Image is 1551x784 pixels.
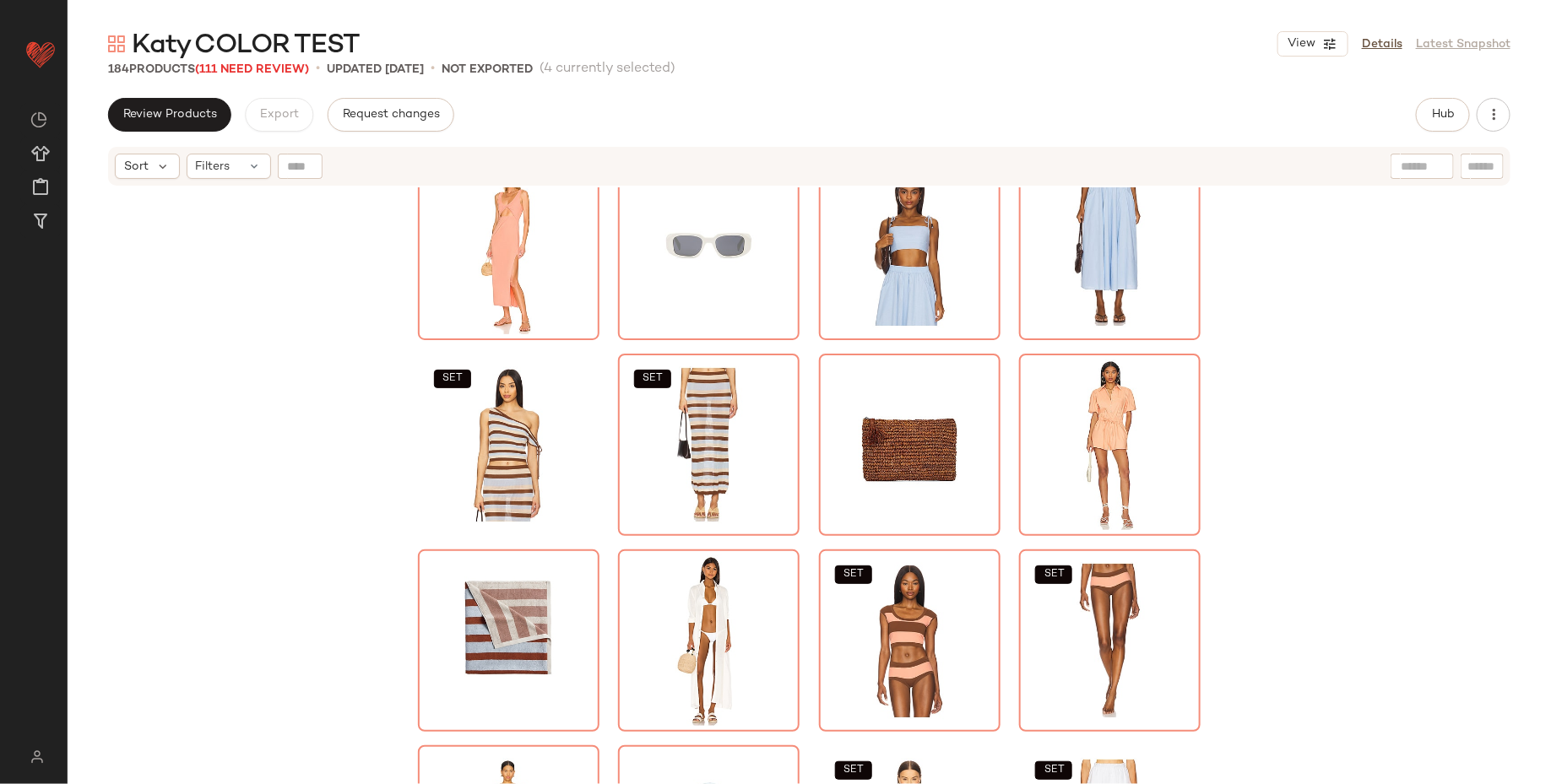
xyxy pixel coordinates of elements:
[108,63,129,76] span: 184
[634,370,671,388] button: SET
[1025,555,1195,726] img: TOFR-WX274_V1.jpg
[122,108,217,122] span: Review Products
[24,37,57,71] img: heart_red.DM2ytmEG.svg
[20,750,53,764] img: svg%3e
[825,360,995,530] img: CCLA-WY20_V1.jpg
[624,360,794,530] img: SDER-WQ1_V1.jpg
[835,565,872,584] button: SET
[1025,360,1195,530] img: LOVF-WR369_V1.jpg
[1044,569,1065,581] span: SET
[108,61,309,78] div: Products
[108,98,231,132] button: Review Products
[132,29,361,62] span: Katy COLOR TEST
[196,158,230,176] span: Filters
[1416,98,1470,132] button: Hub
[1044,765,1065,776] span: SET
[1035,565,1072,584] button: SET
[424,360,594,530] img: SDER-WS1_V1.jpg
[108,35,125,52] img: svg%3e
[643,373,664,385] span: SET
[843,569,864,581] span: SET
[327,61,424,78] p: updated [DATE]
[442,61,533,78] p: Not Exported
[835,761,872,780] button: SET
[424,555,594,726] img: PUTF-WH220_V1.jpg
[434,370,471,388] button: SET
[1431,108,1455,122] span: Hub
[442,373,463,385] span: SET
[124,158,149,176] span: Sort
[1287,37,1315,51] span: View
[825,555,995,726] img: TOFR-WX273_V1.jpg
[843,765,864,776] span: SET
[195,63,309,76] span: (111 Need Review)
[1362,35,1402,53] a: Details
[431,59,435,79] span: •
[1035,761,1072,780] button: SET
[30,111,47,128] img: svg%3e
[342,108,440,122] span: Request changes
[316,59,320,79] span: •
[624,555,794,726] img: PILY-WD20_V1.jpg
[540,59,675,79] span: (4 currently selected)
[1277,31,1348,57] button: View
[328,98,454,132] button: Request changes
